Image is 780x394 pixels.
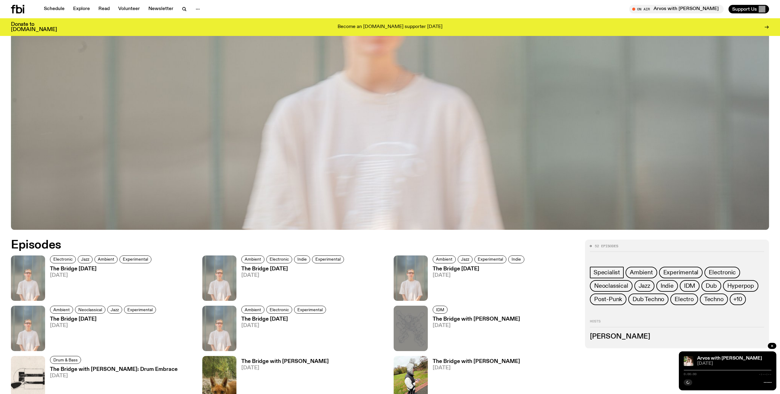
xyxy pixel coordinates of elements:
[50,273,153,278] span: [DATE]
[315,257,341,262] span: Experimental
[704,296,724,303] span: Techno
[94,255,118,263] a: Ambient
[633,296,664,303] span: Dub Techno
[433,317,520,322] h3: The Bridge with [PERSON_NAME]
[590,280,633,292] a: Neoclassical
[594,269,620,276] span: Specialist
[241,306,264,314] a: Ambient
[723,280,758,292] a: Hyperpop
[474,255,506,263] a: Experimental
[107,306,122,314] a: Jazz
[709,269,736,276] span: Electronic
[95,5,113,13] a: Read
[241,365,329,371] span: [DATE]
[11,240,514,251] h2: Episodes
[53,307,70,312] span: Ambient
[634,280,654,292] a: Jazz
[241,323,328,328] span: [DATE]
[53,358,78,362] span: Drum & Bass
[433,359,520,364] h3: The Bridge with [PERSON_NAME]
[428,266,526,301] a: The Bridge [DATE][DATE]
[127,307,153,312] span: Experimental
[266,306,292,314] a: Electronic
[50,255,76,263] a: Electronic
[111,307,119,312] span: Jazz
[338,24,442,30] p: Become an [DOMAIN_NAME] supporter [DATE]
[436,257,452,262] span: Ambient
[436,307,444,312] span: IDM
[663,269,699,276] span: Experimental
[732,6,757,12] span: Support Us
[241,255,264,263] a: Ambient
[124,306,156,314] a: Experimental
[245,307,261,312] span: Ambient
[145,5,177,13] a: Newsletter
[50,266,153,272] h3: The Bridge [DATE]
[512,257,521,262] span: Indie
[50,306,73,314] a: Ambient
[675,296,694,303] span: Electro
[81,257,89,262] span: Jazz
[119,255,151,263] a: Experimental
[123,257,148,262] span: Experimental
[508,255,524,263] a: Indie
[245,257,261,262] span: Ambient
[53,257,73,262] span: Electronic
[700,294,728,305] a: Techno
[98,257,114,262] span: Ambient
[680,280,700,292] a: IDM
[50,373,178,378] span: [DATE]
[684,283,695,289] span: IDM
[656,280,678,292] a: Indie
[590,320,764,327] h2: Hosts
[670,294,698,305] a: Electro
[727,283,754,289] span: Hyperpop
[594,283,628,289] span: Neoclassical
[11,22,57,32] h3: Donate to [DOMAIN_NAME]
[45,317,158,351] a: The Bridge [DATE][DATE]
[659,267,703,278] a: Experimental
[294,255,310,263] a: Indie
[461,257,469,262] span: Jazz
[78,255,93,263] a: Jazz
[730,294,746,305] button: +10
[590,294,626,305] a: Post-Punk
[241,317,328,322] h3: The Bridge [DATE]
[590,267,624,278] a: Specialist
[701,280,721,292] a: Dub
[241,273,346,278] span: [DATE]
[684,356,693,366] img: Maleeka stands outside on a balcony. She is looking at the camera with a serious expression, and ...
[202,306,236,351] img: Mara stands in front of a frosted glass wall wearing a cream coloured t-shirt and black glasses. ...
[595,244,618,248] span: 52 episodes
[733,296,742,303] span: +10
[433,365,520,371] span: [DATE]
[684,373,697,376] span: 0:00:00
[628,294,668,305] a: Dub Techno
[629,5,724,13] button: On AirArvos with [PERSON_NAME]
[590,333,764,340] h3: [PERSON_NAME]
[297,307,323,312] span: Experimental
[433,273,526,278] span: [DATE]
[594,296,622,303] span: Post-Punk
[297,257,307,262] span: Indie
[236,266,346,301] a: The Bridge [DATE][DATE]
[697,356,762,361] a: Arvos with [PERSON_NAME]
[69,5,94,13] a: Explore
[75,306,105,314] a: Neoclassical
[428,317,520,351] a: The Bridge with [PERSON_NAME][DATE]
[11,255,45,301] img: Mara stands in front of a frosted glass wall wearing a cream coloured t-shirt and black glasses. ...
[270,307,289,312] span: Electronic
[241,359,329,364] h3: The Bridge with [PERSON_NAME]
[202,255,236,301] img: Mara stands in front of a frosted glass wall wearing a cream coloured t-shirt and black glasses. ...
[639,283,650,289] span: Jazz
[50,317,158,322] h3: The Bridge [DATE]
[433,255,456,263] a: Ambient
[704,267,740,278] a: Electronic
[661,283,674,289] span: Indie
[40,5,68,13] a: Schedule
[394,255,428,301] img: Mara stands in front of a frosted glass wall wearing a cream coloured t-shirt and black glasses. ...
[312,255,344,263] a: Experimental
[50,356,81,364] a: Drum & Bass
[458,255,473,263] a: Jazz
